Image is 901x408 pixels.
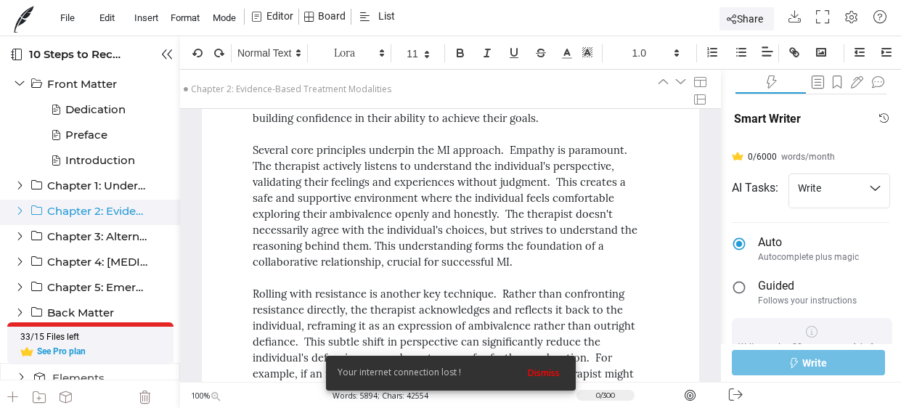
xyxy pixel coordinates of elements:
p: Back Matter [47,306,126,319]
i: Hide [728,388,743,402]
p: Preface [65,128,136,142]
i: Smart Writer [765,76,775,89]
button: Dismiss [523,366,564,380]
span: Format [171,12,200,23]
p: Chapter 1: Understanding Addiction: A Multifaceted Perspective [47,179,150,192]
span: Insert [134,12,158,23]
span: Mode [213,12,236,23]
div: Smart Writer [734,106,812,139]
span: See Pro plan [37,346,86,359]
p: Chapter 3: Alternative and Controversial Treatments [47,230,150,243]
span: Autocomplete plus magic [758,251,859,263]
i: Goal Settings [685,390,696,401]
p: Introduction [65,154,136,167]
mat-select-trigger: Write [798,182,821,194]
img: mdi_zoom_in.png [210,391,222,403]
div: Chapter 2: Evidence-Based Treatment Modalities [180,70,631,96]
p: Board [318,10,346,22]
div: Your internet connection lost ! [327,366,513,380]
button: Editor [247,4,298,30]
div: Several core principles underpin the MI approach. Empathy is paramount. The therapist actively li... [253,142,648,270]
span: File [60,12,75,23]
button: Share [719,7,774,30]
span: Follows your instructions [758,295,857,306]
i: Comments [871,76,881,89]
i: AI History [878,113,890,124]
button: Board [299,4,351,30]
small: Daily Goal [576,390,635,401]
span: 0/6000 [748,152,777,162]
p: Chapter 5: Emerging Trends and Future Directions in Addiction Treatment [47,281,150,294]
p: Editor [266,10,293,22]
button: List [351,4,403,30]
span: Write [802,356,827,370]
span: Auto [758,234,859,251]
div: Elements [34,370,174,385]
label: AI Tasks: [732,174,788,202]
p: List [378,10,395,22]
i: Summary [811,76,821,89]
div: 33/15 Files left [7,327,174,343]
i: Notes & Research [831,76,841,89]
span: Edit [99,12,115,23]
span: Guided [758,277,857,295]
p: Write requires before the cursor. Type more or move your cursor. [738,341,886,376]
button: Write [732,350,885,375]
strong: 20 or more words [792,342,860,352]
p: Front Matter [47,78,126,91]
small: 100% [191,383,222,403]
p: Chapter 2: Evidence-Based Treatment Modalities [47,205,150,218]
span: words/month [781,151,835,163]
span: 0/300 [596,390,615,402]
p: Chapter 4: [MEDICAL_DATA] and Long-Term Recovery [47,256,150,269]
p: Dedication [65,103,136,116]
i: Footnotes [851,76,861,89]
span: Share [727,12,763,27]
